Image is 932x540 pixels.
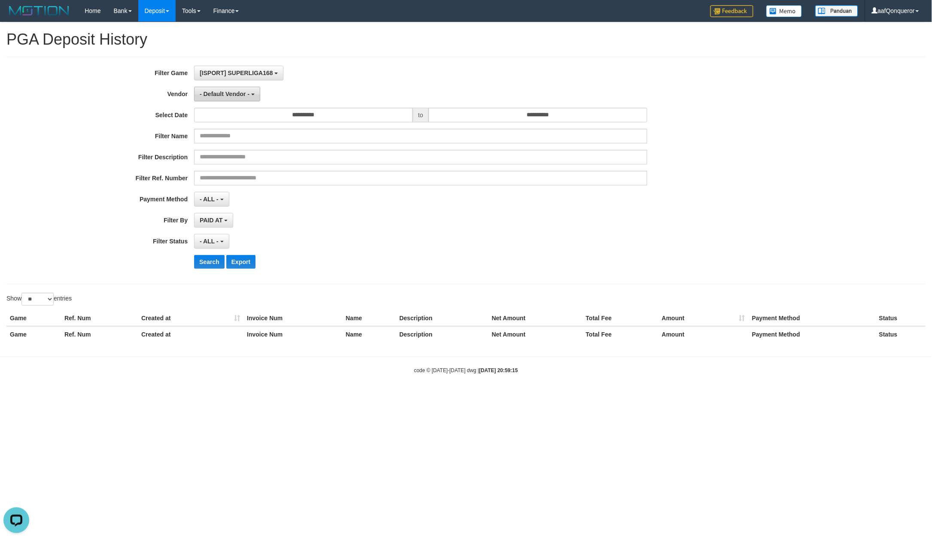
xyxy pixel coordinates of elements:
th: Payment Method [749,326,876,342]
th: Created at [138,326,244,342]
button: - Default Vendor - [194,87,260,101]
th: Description [396,326,488,342]
button: Open LiveChat chat widget [3,3,29,29]
span: PAID AT [200,217,222,224]
th: Created at [138,310,244,326]
th: Total Fee [582,310,658,326]
span: to [413,108,429,122]
th: Invoice Num [244,326,342,342]
th: Description [396,310,488,326]
button: Export [226,255,256,269]
th: Name [342,326,396,342]
th: Net Amount [488,310,582,326]
th: Name [342,310,396,326]
th: Ref. Num [61,326,138,342]
label: Show entries [6,293,72,306]
button: Search [194,255,225,269]
th: Ref. Num [61,310,138,326]
th: Game [6,326,61,342]
th: Status [876,310,926,326]
th: Payment Method [749,310,876,326]
button: PAID AT [194,213,233,228]
img: Feedback.jpg [710,5,753,17]
button: - ALL - [194,234,229,249]
span: [ISPORT] SUPERLIGA168 [200,70,273,76]
span: - ALL - [200,238,219,245]
h1: PGA Deposit History [6,31,926,48]
th: Amount [658,310,749,326]
img: panduan.png [815,5,858,17]
button: - ALL - [194,192,229,206]
small: code © [DATE]-[DATE] dwg | [414,367,518,373]
th: Game [6,310,61,326]
th: Invoice Num [244,310,342,326]
img: MOTION_logo.png [6,4,72,17]
select: Showentries [21,293,54,306]
button: [ISPORT] SUPERLIGA168 [194,66,283,80]
th: Total Fee [582,326,658,342]
span: - ALL - [200,196,219,203]
strong: [DATE] 20:59:15 [479,367,518,373]
span: - Default Vendor - [200,91,250,97]
th: Status [876,326,926,342]
th: Amount [658,326,749,342]
img: Button%20Memo.svg [766,5,802,17]
th: Net Amount [488,326,582,342]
